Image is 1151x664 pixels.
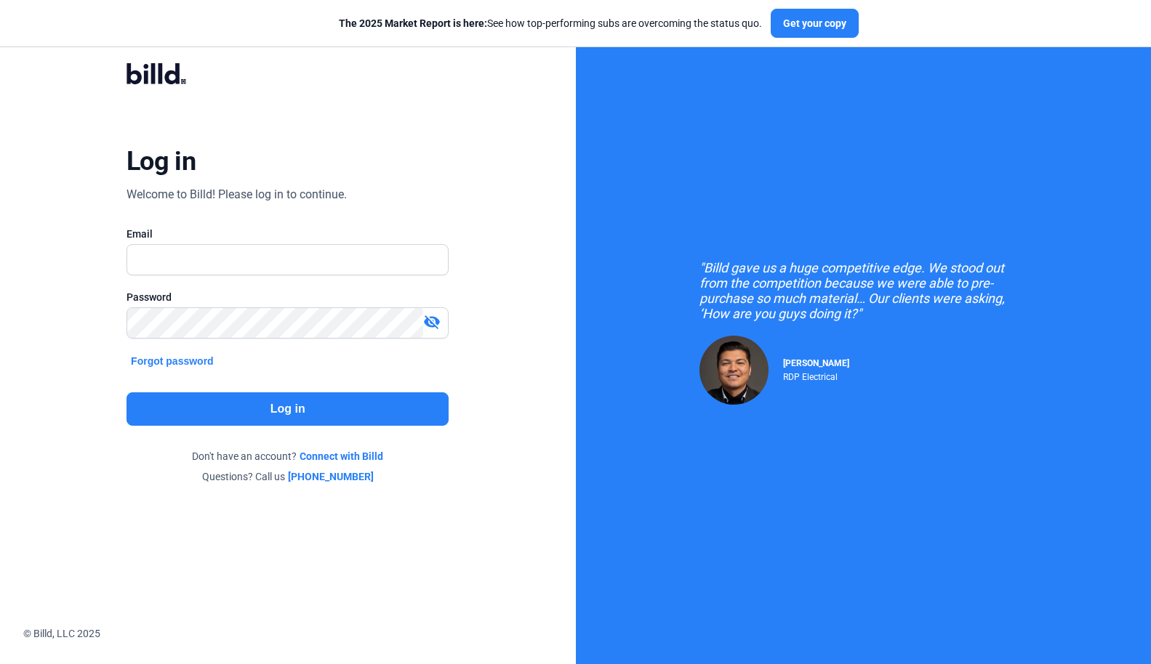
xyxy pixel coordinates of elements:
button: Forgot password [127,353,218,369]
button: Log in [127,392,449,426]
span: The 2025 Market Report is here: [339,17,487,29]
div: Log in [127,145,196,177]
div: Email [127,227,449,241]
a: Connect with Billd [300,449,383,463]
a: [PHONE_NUMBER] [288,469,374,484]
div: "Billd gave us a huge competitive edge. We stood out from the competition because we were able to... [699,260,1027,321]
mat-icon: visibility_off [423,313,441,331]
div: Welcome to Billd! Please log in to continue. [127,186,347,203]
div: Questions? Call us [127,469,449,484]
div: RDP Electrical [783,368,849,382]
img: Raul Pacheco [699,336,769,405]
button: Get your copy [771,9,859,38]
div: Password [127,290,449,304]
div: Don't have an account? [127,449,449,463]
div: See how top-performing subs are overcoming the status quo. [339,16,762,31]
span: [PERSON_NAME] [783,358,849,368]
